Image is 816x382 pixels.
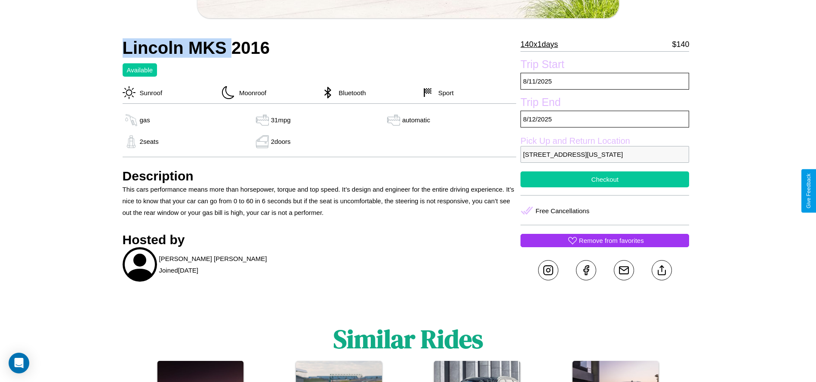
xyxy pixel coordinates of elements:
[536,205,589,217] p: Free Cancellations
[579,235,644,246] p: Remove from favorites
[123,135,140,148] img: gas
[672,37,689,51] p: $ 140
[127,64,153,76] p: Available
[520,234,689,247] button: Remove from favorites
[334,87,366,99] p: Bluetooth
[123,114,140,127] img: gas
[140,136,159,147] p: 2 seats
[385,114,402,127] img: gas
[159,253,267,264] p: [PERSON_NAME] [PERSON_NAME]
[520,136,689,146] label: Pick Up and Return Location
[235,87,266,99] p: Moonroof
[123,169,517,183] h3: Description
[254,135,271,148] img: gas
[520,37,558,51] p: 140 x 1 days
[271,136,291,147] p: 2 doors
[520,111,689,127] p: 8 / 12 / 2025
[520,146,689,163] p: [STREET_ADDRESS][US_STATE]
[520,171,689,187] button: Checkout
[123,233,517,247] h3: Hosted by
[271,114,291,126] p: 31 mpg
[254,114,271,127] img: gas
[806,174,812,208] div: Give Feedback
[135,87,163,99] p: Sunroof
[520,73,689,90] p: 8 / 11 / 2025
[123,38,517,58] h2: Lincoln MKS 2016
[520,58,689,73] label: Trip Start
[520,96,689,111] label: Trip End
[402,114,430,126] p: automatic
[434,87,454,99] p: Sport
[140,114,150,126] p: gas
[333,321,483,357] h1: Similar Rides
[9,353,29,373] div: Open Intercom Messenger
[123,183,517,218] p: This cars performance means more than horsepower, torque and top speed. It’s design and engineer ...
[159,264,198,276] p: Joined [DATE]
